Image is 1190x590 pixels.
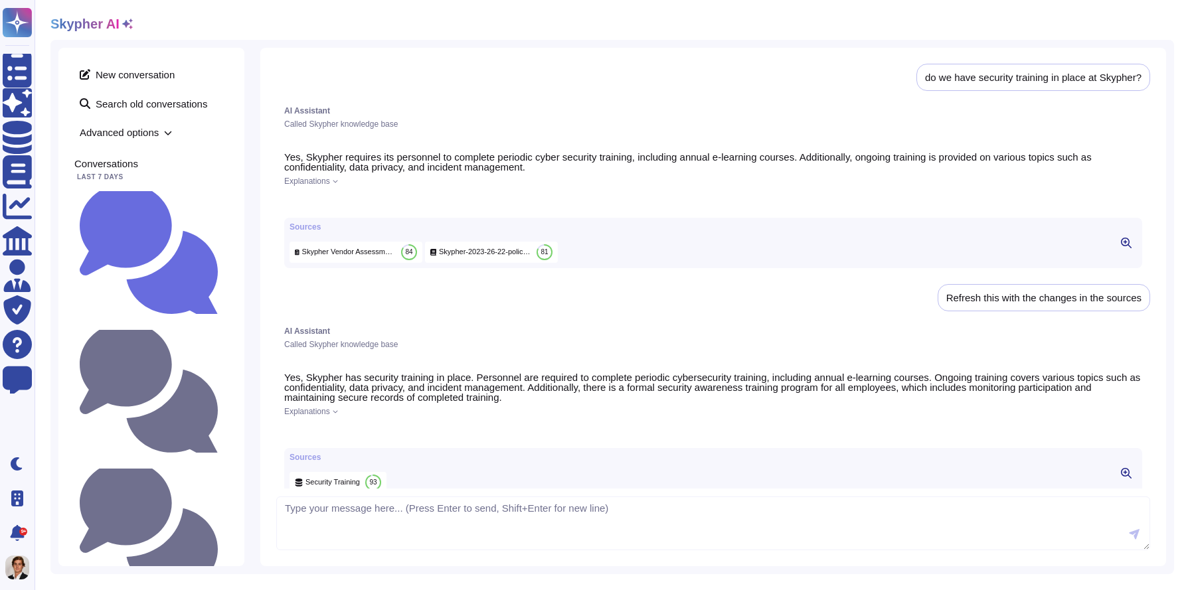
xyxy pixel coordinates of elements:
span: Search old conversations [74,93,228,114]
div: Refresh this with the changes in the sources [946,293,1142,303]
div: Conversations [74,159,228,169]
button: Click to view sources in the right panel [1116,465,1137,481]
div: Click to preview/edit this source [425,242,558,263]
button: Like this response [297,426,308,437]
span: New conversation [74,64,228,85]
p: Yes, Skypher has security training in place. Personnel are required to complete periodic cybersec... [284,372,1142,402]
div: Sources [290,453,386,461]
span: Skypher Vendor Assessment Questionnaire evidence [302,247,396,257]
span: 81 [541,249,548,256]
div: AI Assistant [284,107,1142,115]
span: Called Skypher knowledge base [284,340,398,349]
div: AI Assistant [284,327,1142,335]
span: Skypher-2023-26-22-policy-packet.pdf [439,247,531,257]
p: Yes, Skypher requires its personnel to complete periodic cyber security training, including annua... [284,152,1142,172]
button: Click to view sources in the right panel [1116,235,1137,251]
div: Click to preview/edit this source [290,472,386,493]
button: Copy this response [284,196,295,207]
button: Copy this response [284,427,295,437]
div: Last 7 days [74,174,228,181]
div: do we have security training in place at Skypher? [925,72,1142,82]
span: 93 [369,479,377,486]
button: Dislike this response [311,427,321,437]
button: Like this response [297,196,308,206]
div: Sources [290,223,558,231]
div: Click to preview/edit this source [290,242,422,263]
h2: Skypher AI [50,16,120,32]
span: 84 [405,249,412,256]
span: Called Skypher knowledge base [284,119,398,129]
span: Explanations [284,407,330,415]
button: Dislike this response [311,196,321,207]
div: 9+ [19,528,27,536]
span: Security Training [305,477,360,487]
button: user [3,553,39,582]
span: Explanations [284,177,330,185]
img: user [5,555,29,579]
span: Advanced options [74,122,228,143]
